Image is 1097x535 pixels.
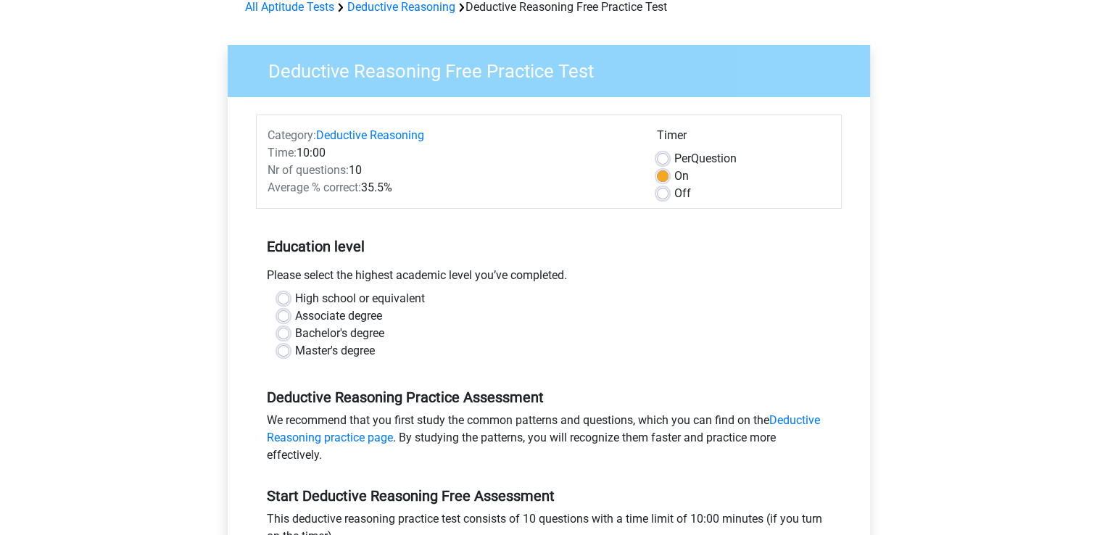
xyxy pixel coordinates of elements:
[257,144,646,162] div: 10:00
[268,128,316,142] span: Category:
[256,267,842,290] div: Please select the highest academic level you’ve completed.
[268,181,361,194] span: Average % correct:
[256,412,842,470] div: We recommend that you first study the common patterns and questions, which you can find on the . ...
[295,342,375,360] label: Master's degree
[295,307,382,325] label: Associate degree
[267,487,831,505] h5: Start Deductive Reasoning Free Assessment
[257,162,646,179] div: 10
[674,152,691,165] span: Per
[268,163,349,177] span: Nr of questions:
[674,185,691,202] label: Off
[257,179,646,196] div: 35.5%
[268,146,297,159] span: Time:
[674,150,737,167] label: Question
[267,389,831,406] h5: Deductive Reasoning Practice Assessment
[316,128,424,142] a: Deductive Reasoning
[251,54,859,83] h3: Deductive Reasoning Free Practice Test
[295,325,384,342] label: Bachelor's degree
[674,167,689,185] label: On
[267,232,831,261] h5: Education level
[657,127,830,150] div: Timer
[295,290,425,307] label: High school or equivalent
